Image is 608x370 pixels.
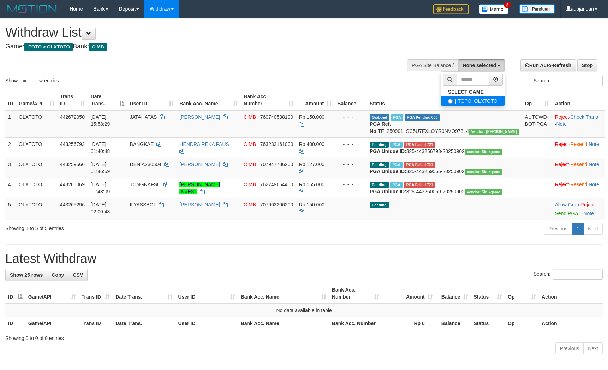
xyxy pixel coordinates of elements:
[553,76,603,86] input: Search:
[89,43,107,51] span: CIMB
[465,189,502,195] span: Vendor URL: https://secure9.1velocity.biz
[5,158,16,178] td: 3
[244,141,256,147] span: CIMB
[471,283,505,304] th: Status: activate to sort column ascending
[91,161,110,174] span: [DATE] 01:46:59
[16,178,57,198] td: OLXTOTO
[179,141,230,147] a: HENDRA REKA PAUSI
[73,272,83,278] span: CSV
[337,161,364,168] div: - - -
[552,90,605,110] th: Action
[244,182,256,187] span: CIMB
[238,283,329,304] th: Bank Acc. Name: activate to sort column ascending
[367,158,522,178] td: 325-443259566-20250902
[260,141,293,147] span: Copy 763233161000 to clipboard
[552,137,605,158] td: · ·
[334,90,367,110] th: Balance
[555,211,578,216] a: Send PGA
[329,283,382,304] th: Bank Acc. Number: activate to sort column ascending
[390,182,403,188] span: Marked by aubjanuari
[260,182,293,187] span: Copy 762749664400 to clipboard
[175,317,238,330] th: User ID
[469,129,519,135] span: Vendor URL: https://secure5.1velocity.biz
[570,114,598,120] a: Check Trans
[370,148,406,154] b: PGA Unique ID:
[404,162,435,168] span: PGA Error
[238,317,329,330] th: Bank Acc. Name
[520,59,576,71] a: Run Auto-Refresh
[260,161,293,167] span: Copy 707947736200 to clipboard
[555,141,569,147] a: Reject
[370,169,406,174] b: PGA Unique ID:
[79,283,113,304] th: Trans ID: activate to sort column ascending
[5,222,248,232] div: Showing 1 to 5 of 5 entries
[47,269,68,281] a: Copy
[130,202,156,207] span: ILYASSBOL
[555,161,569,167] a: Reject
[244,114,256,120] span: CIMB
[127,90,177,110] th: User ID: activate to sort column ascending
[60,202,85,207] span: 443265296
[68,269,88,281] a: CSV
[179,202,220,207] a: [PERSON_NAME]
[572,223,584,235] a: 1
[555,202,579,207] a: Allow Grab
[16,137,57,158] td: OLXTOTO
[390,162,403,168] span: Marked by aubjanuari
[522,90,552,110] th: Op: activate to sort column ascending
[60,141,85,147] span: 443256793
[552,178,605,198] td: · ·
[337,181,364,188] div: - - -
[16,90,57,110] th: Game/API: activate to sort column ascending
[299,141,324,147] span: Rp 400.000
[583,211,594,216] a: Note
[390,142,403,148] span: Marked by aubjanuari
[113,283,175,304] th: Date Trans.: activate to sort column ascending
[570,182,587,187] a: Resend
[367,90,522,110] th: Status
[539,283,603,304] th: Action
[244,202,256,207] span: CIMB
[433,4,469,14] img: Feedback.jpg
[241,90,296,110] th: Bank Acc. Number: activate to sort column ascending
[16,158,57,178] td: OLXTOTO
[370,142,389,148] span: Pending
[583,223,603,235] a: Next
[556,121,567,127] a: Note
[570,141,587,147] a: Resend
[552,110,605,138] td: · ·
[179,182,220,194] a: [PERSON_NAME] INVEST
[370,121,391,134] b: PGA Ref. No:
[471,317,505,330] th: Status
[177,90,241,110] th: Bank Acc. Name: activate to sort column ascending
[522,110,552,138] td: AUTOWD-BOT-PGA
[589,182,599,187] a: Note
[552,198,605,220] td: ·
[130,161,162,167] span: DENIA230504
[539,317,603,330] th: Action
[60,182,85,187] span: 443260069
[570,161,587,167] a: Resend
[577,59,597,71] a: Stop
[10,272,43,278] span: Show 25 rows
[367,178,522,198] td: 325-443260069-20250902
[463,63,496,68] span: None selected
[441,96,505,106] label: [ITOTO] OLXTOTO
[458,59,505,71] button: None selected
[555,202,580,207] span: ·
[299,114,324,120] span: Rp 150.000
[465,169,502,175] span: Vendor URL: https://secure9.1velocity.biz
[91,182,110,194] span: [DATE] 01:48:09
[5,76,59,86] label: Show entries
[5,198,16,220] td: 5
[534,76,603,86] label: Search:
[5,43,398,50] h4: Game: Bank:
[370,114,389,121] span: Grabbed
[79,317,113,330] th: Trans ID
[337,113,364,121] div: - - -
[391,114,403,121] span: Marked by aubbestuta
[130,141,154,147] span: BANGKAE
[18,76,44,86] select: Showentries
[16,198,57,220] td: OLXTOTO
[91,141,110,154] span: [DATE] 01:40:48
